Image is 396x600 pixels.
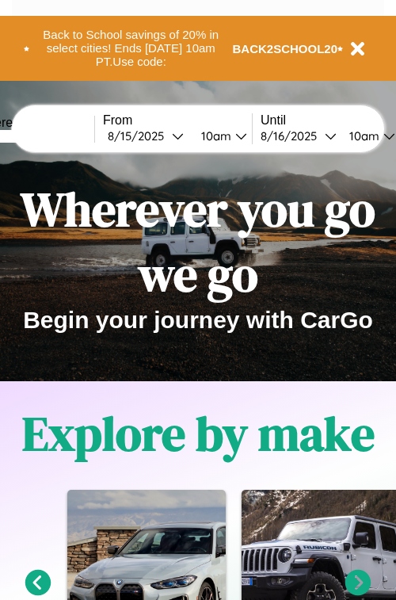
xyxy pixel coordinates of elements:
button: 8/15/2025 [103,128,188,144]
div: 8 / 16 / 2025 [261,128,325,143]
b: BACK2SCHOOL20 [233,42,338,55]
h1: Explore by make [22,401,375,466]
button: 10am [188,128,252,144]
div: 10am [341,128,383,143]
div: 8 / 15 / 2025 [108,128,172,143]
label: From [103,113,252,128]
button: Back to School savings of 20% in select cities! Ends [DATE] 10am PT.Use code: [29,24,233,73]
div: 10am [193,128,235,143]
